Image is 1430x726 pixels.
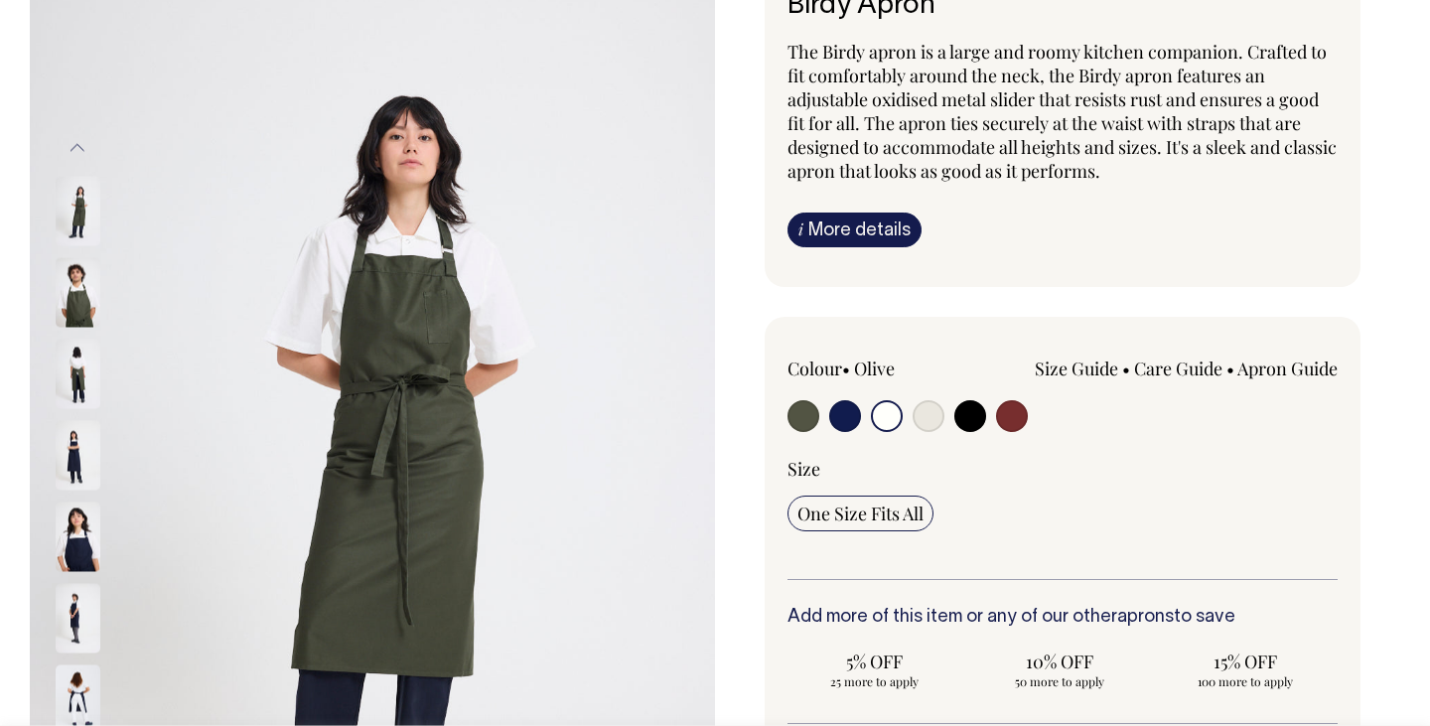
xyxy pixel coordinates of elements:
span: • [1226,357,1234,380]
input: 15% OFF 100 more to apply [1158,644,1332,695]
input: 10% OFF 50 more to apply [973,644,1147,695]
span: 10% OFF [983,650,1137,673]
span: • [842,357,850,380]
div: Size [787,457,1338,481]
img: dark-navy [56,584,100,653]
input: 5% OFF 25 more to apply [787,644,961,695]
span: The Birdy apron is a large and roomy kitchen companion. Crafted to fit comfortably around the nec... [787,40,1337,183]
img: olive [56,258,100,328]
span: i [798,218,803,239]
img: dark-navy [56,503,100,572]
span: 15% OFF [1168,650,1322,673]
a: Size Guide [1035,357,1118,380]
img: olive [56,177,100,246]
a: iMore details [787,213,922,247]
button: Previous [63,126,92,171]
img: dark-navy [56,421,100,491]
a: Care Guide [1134,357,1222,380]
span: 50 more to apply [983,673,1137,689]
span: 25 more to apply [797,673,951,689]
h6: Add more of this item or any of our other to save [787,608,1338,628]
a: Apron Guide [1237,357,1338,380]
span: • [1122,357,1130,380]
span: 5% OFF [797,650,951,673]
label: Olive [854,357,895,380]
div: Colour [787,357,1008,380]
input: One Size Fits All [787,496,933,531]
span: 100 more to apply [1168,673,1322,689]
img: olive [56,340,100,409]
span: One Size Fits All [797,502,924,525]
a: aprons [1117,609,1174,626]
